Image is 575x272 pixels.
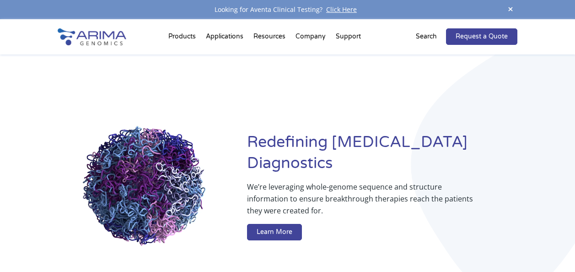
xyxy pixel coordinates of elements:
[446,28,517,45] a: Request a Quote
[247,181,481,224] p: We’re leveraging whole-genome sequence and structure information to ensure breakthrough therapies...
[247,132,517,181] h1: Redefining [MEDICAL_DATA] Diagnostics
[529,228,575,272] iframe: Chat Widget
[58,4,518,16] div: Looking for Aventa Clinical Testing?
[247,224,302,240] a: Learn More
[416,31,437,43] p: Search
[58,28,126,45] img: Arima-Genomics-logo
[322,5,360,14] a: Click Here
